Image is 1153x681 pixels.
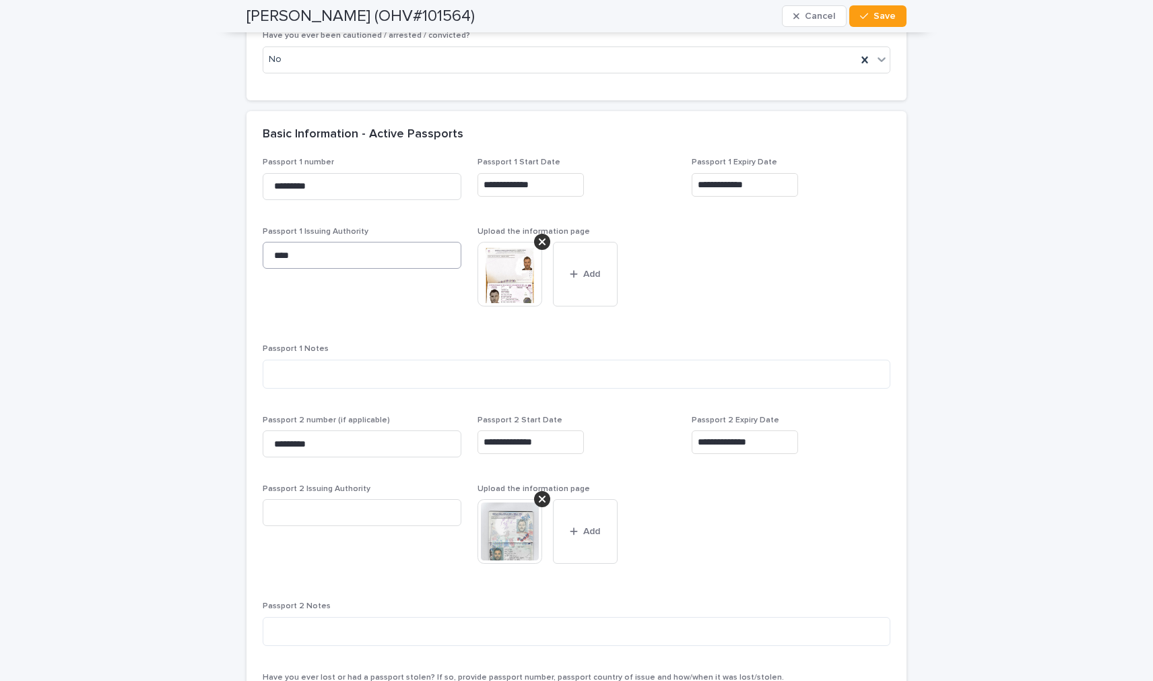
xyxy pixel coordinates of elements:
[477,416,562,424] span: Passport 2 Start Date
[805,11,835,21] span: Cancel
[263,416,390,424] span: Passport 2 number (if applicable)
[782,5,847,27] button: Cancel
[692,158,777,166] span: Passport 1 Expiry Date
[263,127,463,142] h2: Basic Information - Active Passports
[553,242,618,306] button: Add
[269,53,282,67] span: No
[477,485,590,493] span: Upload the information page
[849,5,907,27] button: Save
[263,345,329,353] span: Passport 1 Notes
[553,499,618,564] button: Add
[583,269,600,279] span: Add
[263,158,334,166] span: Passport 1 number
[263,485,370,493] span: Passport 2 Issuing Authority
[692,416,779,424] span: Passport 2 Expiry Date
[583,527,600,536] span: Add
[263,602,331,610] span: Passport 2 Notes
[263,228,368,236] span: Passport 1 Issuing Authority
[263,32,470,40] span: Have you ever been cautioned / arrested / convicted?
[477,228,590,236] span: Upload the information page
[477,158,560,166] span: Passport 1 Start Date
[874,11,896,21] span: Save
[246,7,475,26] h2: [PERSON_NAME] (OHV#101564)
